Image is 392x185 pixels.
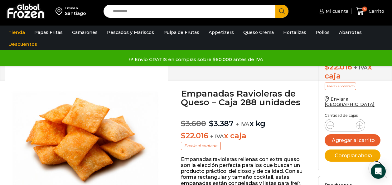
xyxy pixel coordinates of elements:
[275,5,288,18] button: Search button
[362,7,367,12] span: 92
[325,62,352,71] bdi: 22.016
[355,4,386,19] a: 92 Carrito
[206,26,237,38] a: Appetizers
[181,119,206,128] bdi: 3.600
[181,113,309,128] p: x kg
[181,142,221,150] p: Precio al contado
[69,26,101,38] a: Camarones
[325,149,380,162] button: Comprar ahora
[5,38,40,50] a: Descuentos
[280,26,309,38] a: Hortalizas
[325,134,380,146] button: Agregar al carrito
[325,113,380,118] p: Cantidad de cajas
[325,62,329,71] span: $
[318,5,348,17] a: Mi cuenta
[312,26,333,38] a: Pollos
[209,119,214,128] span: $
[104,26,157,38] a: Pescados y Mariscos
[181,131,186,140] span: $
[367,8,384,14] span: Carrito
[354,64,368,71] span: + IVA
[181,131,208,140] bdi: 22.016
[209,119,234,128] bdi: 3.387
[325,63,380,81] div: x caja
[339,121,351,130] input: Product quantity
[324,8,348,14] span: Mi cuenta
[31,26,66,38] a: Papas Fritas
[160,26,202,38] a: Pulpa de Frutas
[336,26,365,38] a: Abarrotes
[325,83,356,90] p: Precio al contado
[210,133,224,140] span: + IVA
[325,96,375,107] a: Enviar a [GEOGRAPHIC_DATA]
[240,26,277,38] a: Queso Crema
[236,121,249,127] span: + IVA
[181,89,309,107] h1: Empanadas Ravioleras de Queso – Caja 288 unidades
[65,10,86,17] div: Santiago
[56,6,65,17] img: address-field-icon.svg
[181,119,186,128] span: $
[65,6,86,10] div: Enviar a
[181,131,309,140] p: x caja
[371,164,386,179] div: Open Intercom Messenger
[5,26,28,38] a: Tienda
